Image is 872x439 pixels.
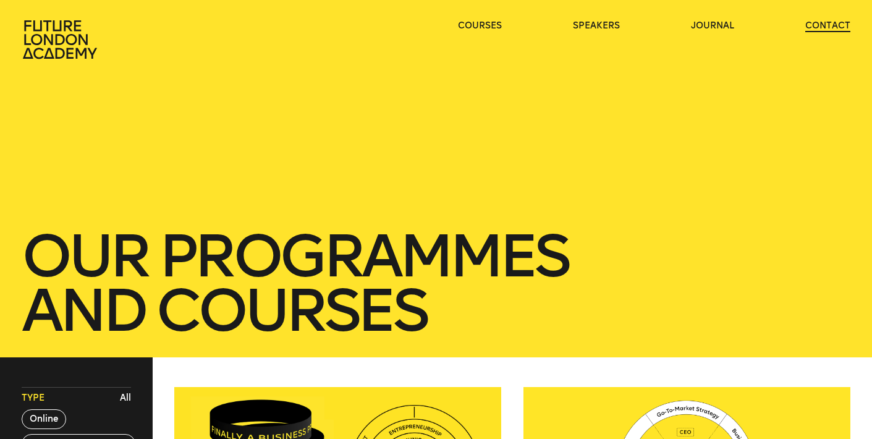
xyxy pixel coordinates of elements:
[22,409,66,429] button: Online
[117,389,134,407] button: All
[805,20,850,32] a: contact
[691,20,734,32] a: journal
[22,392,44,404] span: Type
[573,20,620,32] a: speakers
[22,229,850,338] h1: our Programmes and courses
[458,20,502,32] a: courses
